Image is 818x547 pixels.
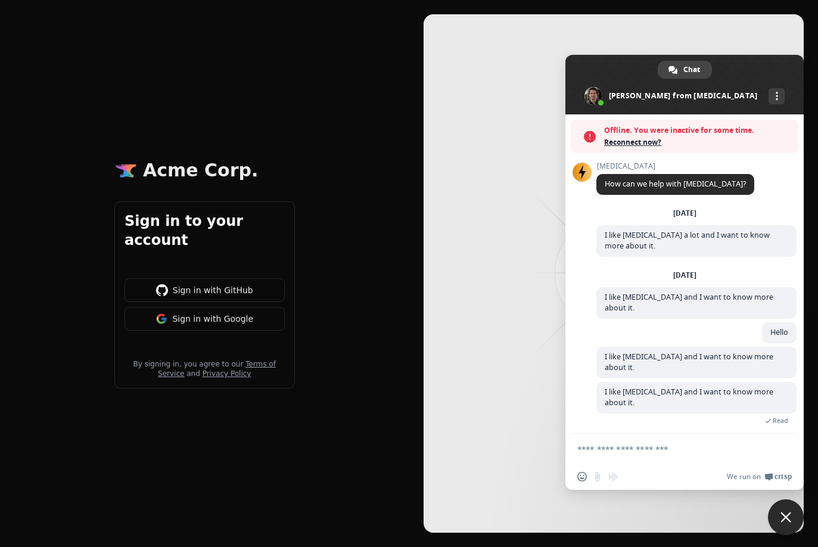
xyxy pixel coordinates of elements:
div: By signing in, you agree to our and [125,359,285,378]
div: [DATE] [673,210,696,217]
span: Hello [770,327,788,337]
img: Onboarding illustration [424,14,804,533]
div: More channels [769,88,785,104]
span: Crisp [775,472,792,481]
span: I like [MEDICAL_DATA] and I want to know more about it. [605,292,773,313]
span: Read [773,417,788,425]
img: github-white.fd5c0afd.svg [156,284,168,296]
span: I like [MEDICAL_DATA] and I want to know more about it. [605,352,773,372]
span: I like [MEDICAL_DATA] and I want to know more about it. [605,387,773,408]
span: [MEDICAL_DATA] [596,162,754,170]
div: [DATE] [673,272,696,279]
span: Reconnect now? [604,136,792,148]
img: google.58e3d63e.svg [155,313,167,325]
span: We run on [727,472,761,481]
h1: Sign in to your account [125,212,285,250]
p: Acme Corp. [143,160,258,181]
a: Privacy Policy [203,369,251,378]
textarea: Compose your message... [577,444,766,455]
button: Sign in with Google [125,307,285,331]
a: We run onCrisp [727,472,792,481]
span: Offline. You were inactive for some time. [604,125,792,136]
span: How can we help with [MEDICAL_DATA]? [605,179,746,189]
a: Terms of Service [158,360,276,378]
div: Close chat [768,499,804,535]
div: Chat [658,61,712,79]
span: Chat [683,61,700,79]
span: I like [MEDICAL_DATA] a lot and I want to know more about it. [605,230,770,251]
span: Insert an emoji [577,472,587,481]
button: Sign in with GitHub [125,278,285,302]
